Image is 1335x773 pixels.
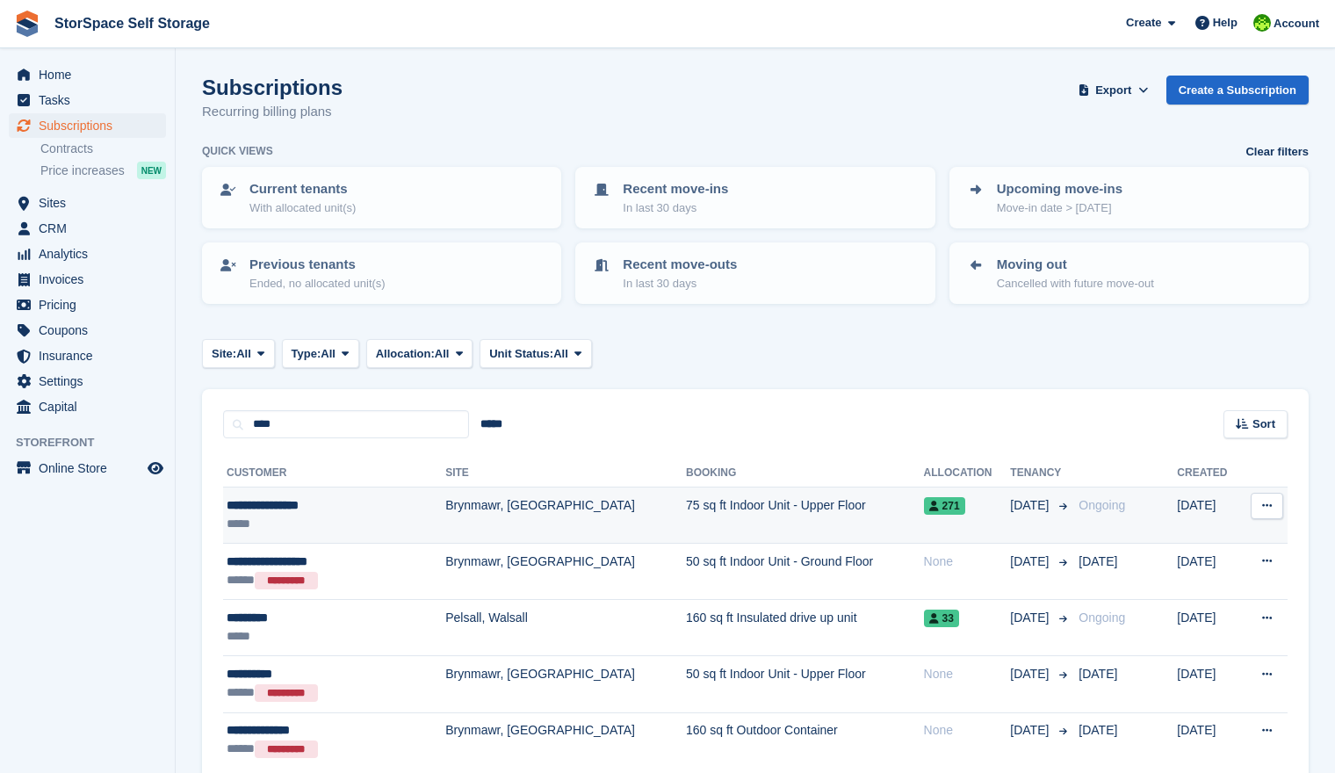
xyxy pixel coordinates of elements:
p: Cancelled with future move-out [997,275,1154,293]
a: Price increases NEW [40,161,166,180]
td: 50 sq ft Indoor Unit - Ground Floor [686,543,924,600]
span: Site: [212,345,236,363]
button: Type: All [282,339,359,368]
a: menu [9,369,166,394]
span: Settings [39,369,144,394]
p: Recurring billing plans [202,102,343,122]
p: Current tenants [249,179,356,199]
button: Site: All [202,339,275,368]
p: Moving out [997,255,1154,275]
span: 271 [924,497,965,515]
div: None [924,665,1011,683]
span: [DATE] [1079,723,1117,737]
th: Allocation [924,459,1011,488]
span: All [236,345,251,363]
a: Contracts [40,141,166,157]
p: Recent move-outs [623,255,737,275]
span: All [553,345,568,363]
p: Move-in date > [DATE] [997,199,1122,217]
span: [DATE] [1010,609,1052,627]
a: StorSpace Self Storage [47,9,217,38]
td: Brynmawr, [GEOGRAPHIC_DATA] [445,712,686,769]
a: Moving out Cancelled with future move-out [951,244,1307,302]
span: Allocation: [376,345,435,363]
span: Create [1126,14,1161,32]
p: Ended, no allocated unit(s) [249,275,386,293]
div: NEW [137,162,166,179]
td: 75 sq ft Indoor Unit - Upper Floor [686,488,924,544]
span: All [435,345,450,363]
th: Customer [223,459,445,488]
td: Pelsall, Walsall [445,600,686,656]
img: paul catt [1253,14,1271,32]
span: Online Store [39,456,144,480]
span: Sort [1252,415,1275,433]
span: Export [1095,82,1131,99]
span: Analytics [39,242,144,266]
span: Ongoing [1079,610,1125,625]
h6: Quick views [202,143,273,159]
span: Subscriptions [39,113,144,138]
span: Tasks [39,88,144,112]
span: Ongoing [1079,498,1125,512]
a: Recent move-ins In last 30 days [577,169,933,227]
p: Recent move-ins [623,179,728,199]
span: Invoices [39,267,144,292]
button: Export [1075,76,1152,105]
span: Help [1213,14,1238,32]
td: [DATE] [1177,600,1241,656]
a: menu [9,293,166,317]
td: 160 sq ft Outdoor Container [686,712,924,769]
span: Storefront [16,434,175,452]
a: Current tenants With allocated unit(s) [204,169,559,227]
a: Clear filters [1245,143,1309,161]
h1: Subscriptions [202,76,343,99]
a: Recent move-outs In last 30 days [577,244,933,302]
a: menu [9,191,166,215]
td: [DATE] [1177,488,1241,544]
a: menu [9,394,166,419]
span: Sites [39,191,144,215]
div: None [924,553,1011,571]
td: [DATE] [1177,712,1241,769]
a: Create a Subscription [1166,76,1309,105]
td: Brynmawr, [GEOGRAPHIC_DATA] [445,655,686,712]
a: menu [9,267,166,292]
td: 50 sq ft Indoor Unit - Upper Floor [686,655,924,712]
span: Insurance [39,343,144,368]
th: Tenancy [1010,459,1072,488]
p: In last 30 days [623,275,737,293]
span: Price increases [40,163,125,179]
span: Coupons [39,318,144,343]
span: [DATE] [1079,554,1117,568]
a: menu [9,216,166,241]
a: menu [9,343,166,368]
a: menu [9,62,166,87]
td: 160 sq ft Insulated drive up unit [686,600,924,656]
span: Type: [292,345,321,363]
p: In last 30 days [623,199,728,217]
a: Upcoming move-ins Move-in date > [DATE] [951,169,1307,227]
span: [DATE] [1010,721,1052,740]
span: [DATE] [1010,553,1052,571]
a: menu [9,318,166,343]
span: CRM [39,216,144,241]
button: Unit Status: All [480,339,591,368]
div: None [924,721,1011,740]
span: Pricing [39,293,144,317]
span: Home [39,62,144,87]
a: menu [9,456,166,480]
span: [DATE] [1079,667,1117,681]
span: Unit Status: [489,345,553,363]
td: Brynmawr, [GEOGRAPHIC_DATA] [445,488,686,544]
a: menu [9,113,166,138]
th: Booking [686,459,924,488]
button: Allocation: All [366,339,473,368]
th: Created [1177,459,1241,488]
a: Previous tenants Ended, no allocated unit(s) [204,244,559,302]
th: Site [445,459,686,488]
span: [DATE] [1010,496,1052,515]
p: With allocated unit(s) [249,199,356,217]
p: Upcoming move-ins [997,179,1122,199]
span: All [321,345,336,363]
